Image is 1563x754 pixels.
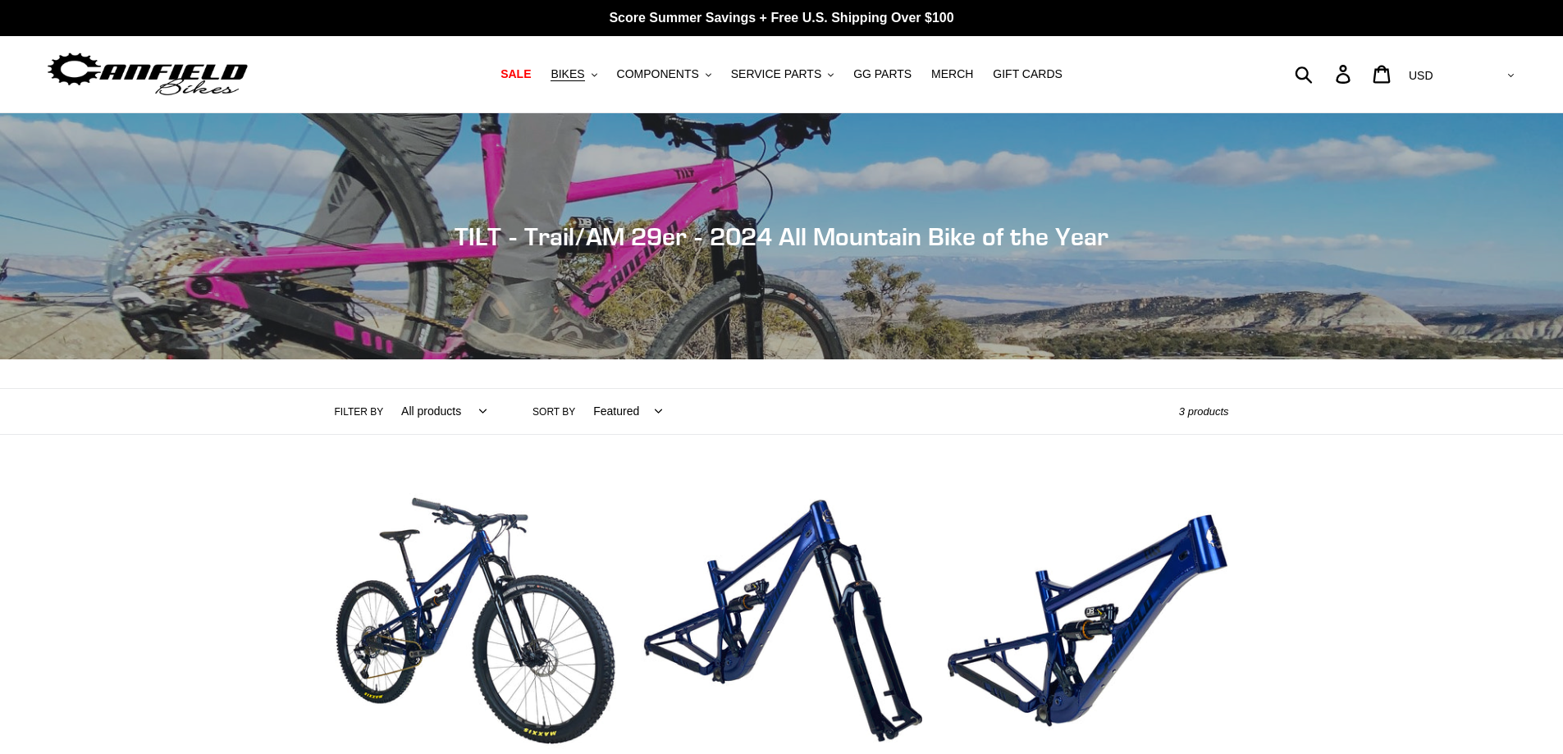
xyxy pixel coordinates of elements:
[335,404,384,419] label: Filter by
[853,67,912,81] span: GG PARTS
[532,404,575,419] label: Sort by
[455,222,1108,251] span: TILT - Trail/AM 29er - 2024 All Mountain Bike of the Year
[500,67,531,81] span: SALE
[617,67,699,81] span: COMPONENTS
[551,67,584,81] span: BIKES
[1179,405,1229,418] span: 3 products
[723,63,842,85] button: SERVICE PARTS
[931,67,973,81] span: MERCH
[609,63,720,85] button: COMPONENTS
[542,63,605,85] button: BIKES
[1304,56,1346,92] input: Search
[923,63,981,85] a: MERCH
[731,67,821,81] span: SERVICE PARTS
[993,67,1063,81] span: GIFT CARDS
[985,63,1071,85] a: GIFT CARDS
[845,63,920,85] a: GG PARTS
[45,48,250,100] img: Canfield Bikes
[492,63,539,85] a: SALE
